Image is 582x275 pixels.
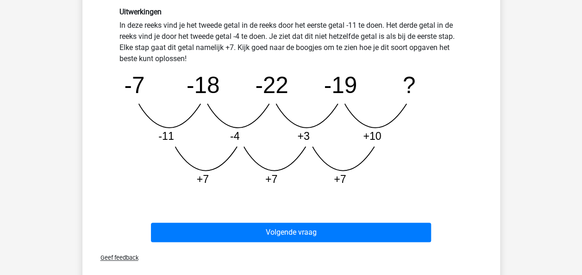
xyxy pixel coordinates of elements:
tspan: +7 [196,173,208,185]
tspan: +10 [363,130,381,142]
span: Geef feedback [93,254,138,261]
tspan: +7 [265,173,277,185]
tspan: -4 [230,130,240,142]
tspan: -18 [187,72,219,98]
tspan: +3 [297,130,309,142]
tspan: -7 [124,72,144,98]
button: Volgende vraag [151,223,431,242]
tspan: -11 [158,130,174,142]
div: In deze reeks vind je het tweede getal in de reeks door het eerste getal -11 te doen. Het derde g... [113,7,470,193]
tspan: ? [403,72,416,98]
tspan: +7 [334,173,346,185]
tspan: -19 [324,72,357,98]
tspan: -22 [255,72,288,98]
h6: Uitwerkingen [119,7,463,16]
